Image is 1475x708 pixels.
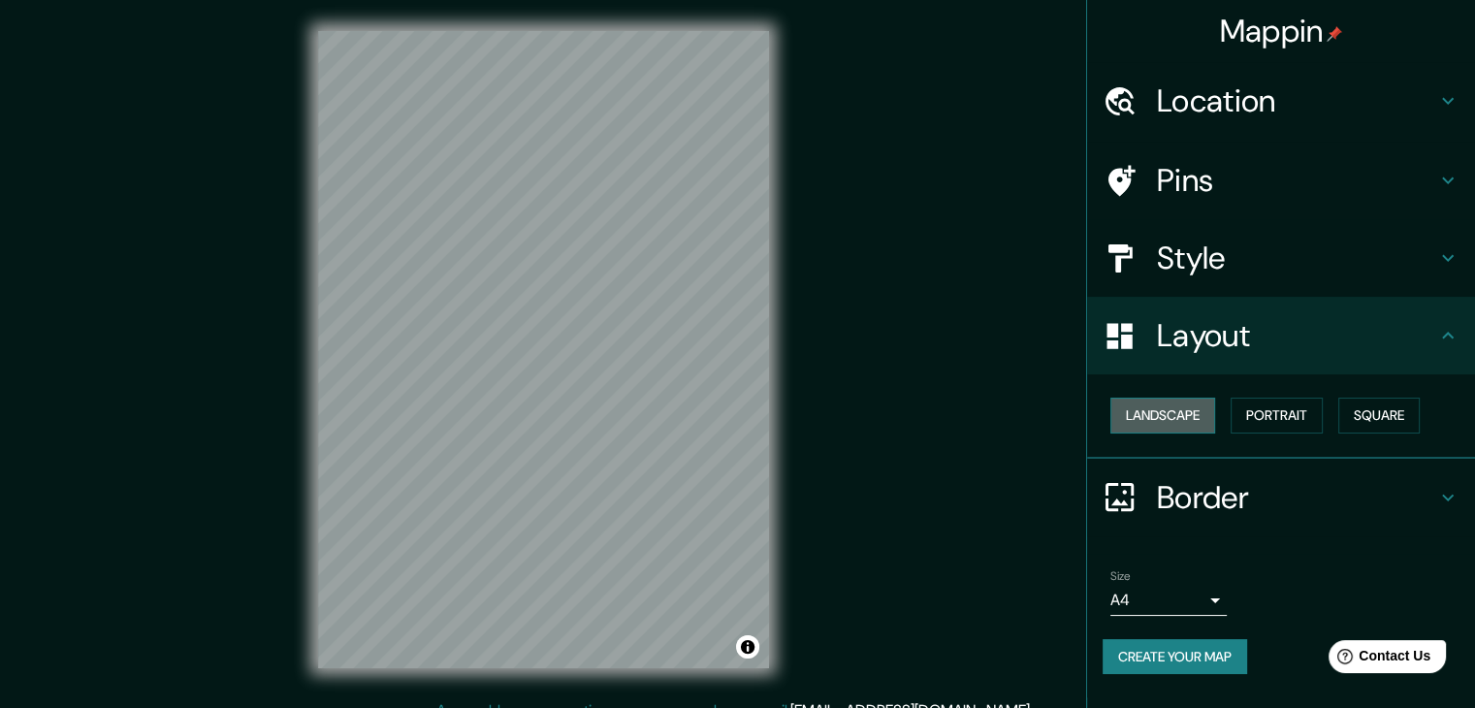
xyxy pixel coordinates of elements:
iframe: Help widget launcher [1302,632,1454,687]
h4: Mappin [1220,12,1343,50]
button: Toggle attribution [736,635,759,659]
canvas: Map [318,31,769,668]
div: Layout [1087,297,1475,374]
div: Pins [1087,142,1475,219]
div: Border [1087,459,1475,536]
div: Location [1087,62,1475,140]
h4: Border [1157,478,1436,517]
div: A4 [1110,585,1227,616]
h4: Layout [1157,316,1436,355]
div: Style [1087,219,1475,297]
button: Create your map [1103,639,1247,675]
h4: Pins [1157,161,1436,200]
button: Square [1338,398,1420,434]
button: Portrait [1231,398,1323,434]
img: pin-icon.png [1327,26,1342,42]
label: Size [1110,567,1131,584]
h4: Location [1157,81,1436,120]
h4: Style [1157,239,1436,277]
button: Landscape [1110,398,1215,434]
